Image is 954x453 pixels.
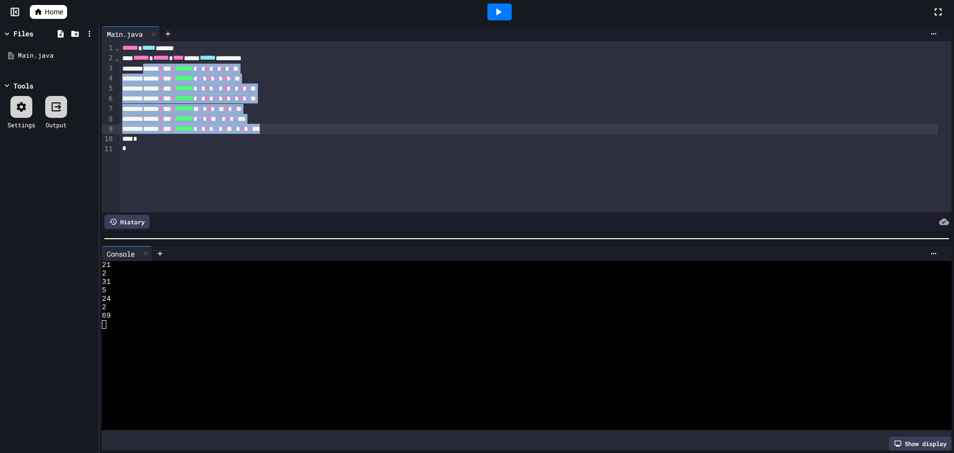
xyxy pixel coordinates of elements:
span: Fold line [114,44,119,52]
div: Settings [7,120,35,129]
div: Output [46,120,67,129]
div: History [104,215,150,229]
div: 1 [102,43,114,53]
span: 31 [102,278,111,286]
div: Show display [889,437,952,451]
div: Main.java [102,29,148,39]
span: 2 [102,303,106,312]
div: 10 [102,134,114,144]
div: 2 [102,53,114,63]
div: 4 [102,74,114,84]
span: Home [45,7,63,17]
span: 2 [102,270,106,278]
div: 6 [102,94,114,104]
div: 7 [102,104,114,114]
div: Console [102,249,140,259]
div: 3 [102,64,114,74]
div: 9 [102,124,114,134]
div: Main.java [18,51,95,61]
div: Tools [13,81,33,91]
div: Files [13,28,33,39]
a: Home [30,5,67,19]
span: 69 [102,312,111,320]
div: 11 [102,144,114,154]
div: 8 [102,114,114,124]
span: 5 [102,286,106,295]
span: 21 [102,261,111,270]
div: 5 [102,84,114,93]
div: Console [102,246,152,261]
span: Fold line [114,54,119,62]
span: 24 [102,295,111,303]
div: Main.java [102,26,160,41]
